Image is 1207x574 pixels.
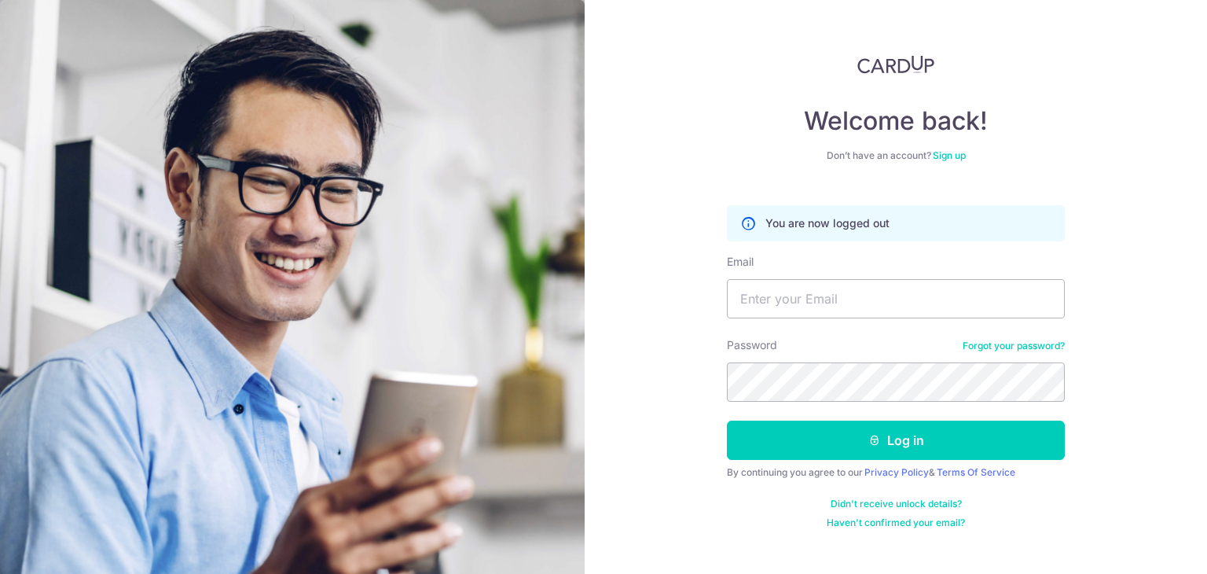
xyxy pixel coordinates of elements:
[727,149,1065,162] div: Don’t have an account?
[727,279,1065,318] input: Enter your Email
[831,498,962,510] a: Didn't receive unlock details?
[727,466,1065,479] div: By continuing you agree to our &
[827,517,965,529] a: Haven't confirmed your email?
[727,254,754,270] label: Email
[765,215,890,231] p: You are now logged out
[727,421,1065,460] button: Log in
[727,105,1065,137] h4: Welcome back!
[857,55,934,74] img: CardUp Logo
[963,340,1065,352] a: Forgot your password?
[937,466,1015,478] a: Terms Of Service
[864,466,929,478] a: Privacy Policy
[727,337,777,353] label: Password
[933,149,966,161] a: Sign up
